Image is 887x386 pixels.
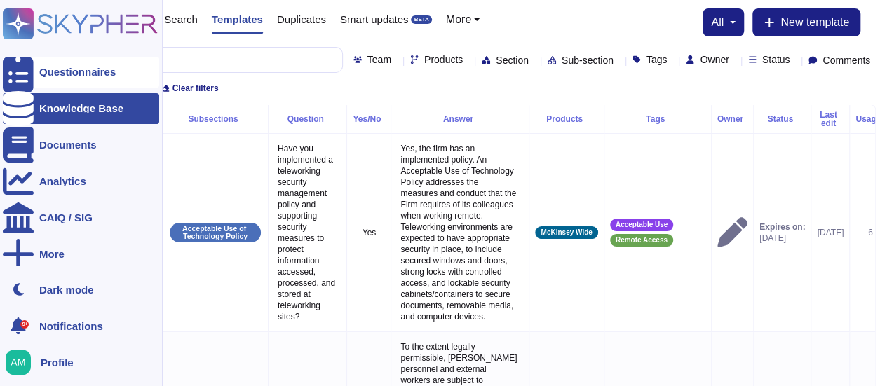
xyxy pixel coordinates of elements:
span: Profile [41,357,74,368]
div: Dark mode [39,284,94,295]
span: Products [424,55,463,64]
div: Question [274,115,341,123]
div: [DATE] [817,227,844,238]
p: Yes, the firm has an implemented policy. An Acceptable Use of Technology Policy addresses the mea... [397,139,523,326]
div: Answer [397,115,523,123]
button: all [711,17,736,28]
div: Knowledge Base [39,103,123,113]
div: Analytics [39,176,86,186]
span: Owner [700,55,729,64]
span: Templates [212,14,263,25]
span: Comments [822,55,870,65]
input: Search by keywords [55,48,342,72]
a: Questionnaires [3,57,159,88]
a: CAIQ / SIG [3,202,159,233]
div: BETA [411,15,431,24]
span: Team [367,55,391,64]
span: Section [496,55,529,65]
p: Acceptable Use of Technology Policy [175,225,256,240]
span: Expires on: [759,221,805,233]
span: Sub-section [562,55,614,65]
div: Status [759,115,805,123]
span: McKinsey Wide [541,229,592,236]
div: CAIQ / SIG [39,212,93,223]
span: [DATE] [759,233,805,244]
span: Remote Access [616,237,668,244]
a: Knowledge Base [3,93,159,124]
span: all [711,17,724,28]
div: Tags [610,115,705,123]
div: Products [535,115,597,123]
span: More [446,14,471,25]
img: user [6,350,31,375]
span: Tags [646,55,668,64]
span: Clear filters [172,84,219,92]
div: Questionnaires [39,67,116,77]
button: user [3,347,41,378]
span: Acceptable Use [616,221,668,228]
span: Duplicates [277,14,326,25]
div: 9+ [20,320,29,329]
p: Yes [353,227,385,238]
span: Notifications [39,321,103,331]
span: Status [762,55,790,64]
div: More [39,249,65,259]
div: Last edit [817,111,844,127]
button: New template [752,8,860,36]
div: 6 [855,227,885,238]
p: Have you implemented a teleworking security management policy and supporting security measures to... [274,139,341,326]
span: New template [780,17,849,28]
span: Smart updates [340,14,409,25]
div: Subsections [168,115,262,123]
a: Documents [3,130,159,160]
div: Yes/No [353,115,385,123]
div: Usage [855,115,885,123]
div: Owner [717,115,747,123]
button: More [446,14,480,25]
span: Search [164,14,198,25]
div: Documents [39,139,97,150]
a: Analytics [3,166,159,197]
